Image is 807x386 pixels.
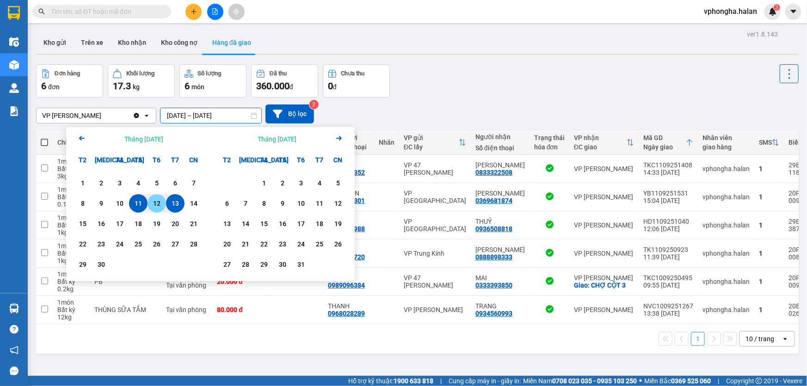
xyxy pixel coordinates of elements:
[108,64,175,98] button: Khối lượng17.3kg
[475,190,525,197] div: HỒNG ANH
[258,218,271,229] div: 15
[769,7,777,16] img: icon-new-feature
[166,282,208,289] div: Tại văn phòng
[76,133,87,145] button: Previous month.
[218,214,236,233] div: Choose Thứ Hai, tháng 10 13 2025. It's available.
[111,174,129,192] div: Choose Thứ Tư, tháng 09 3 2025. It's available.
[404,306,466,313] div: VP [PERSON_NAME]
[475,253,512,261] div: 0888898333
[233,8,240,15] span: aim
[57,250,85,257] div: Bất kỳ
[256,80,290,92] span: 360.000
[404,218,466,233] div: VP [GEOGRAPHIC_DATA]
[57,165,85,172] div: Bất kỳ
[57,186,85,193] div: 1 món
[292,214,310,233] div: Choose Thứ Sáu, tháng 10 17 2025. It's available.
[290,83,293,91] span: đ
[57,158,85,165] div: 1 món
[166,194,185,213] div: Selected end date. Thứ Bảy, tháng 09 13 2025. It's available.
[169,218,182,229] div: 20
[273,174,292,192] div: Choose Thứ Năm, tháng 10 2 2025. It's available.
[57,193,85,201] div: Bất kỳ
[404,143,459,151] div: ĐC lấy
[574,134,627,141] div: VP nhận
[759,139,772,146] div: SMS
[95,178,108,189] div: 2
[574,250,634,257] div: VP [PERSON_NAME]
[258,135,296,144] div: Tháng [DATE]
[239,259,252,270] div: 28
[295,178,308,189] div: 3
[643,169,693,176] div: 14:33 [DATE]
[399,130,471,155] th: Toggle SortBy
[150,178,163,189] div: 5
[255,235,273,253] div: Choose Thứ Tư, tháng 10 22 2025. It's available.
[185,80,190,92] span: 6
[475,282,512,289] div: 0333393850
[475,169,512,176] div: 0833322508
[187,198,200,209] div: 14
[76,178,89,189] div: 1
[74,235,92,253] div: Choose Thứ Hai, tháng 09 22 2025. It's available.
[754,130,784,155] th: Toggle SortBy
[702,165,750,172] div: vphongha.halan
[48,83,60,91] span: đơn
[95,218,108,229] div: 16
[185,235,203,253] div: Choose Chủ Nhật, tháng 09 28 2025. It's available.
[329,235,347,253] div: Choose Chủ Nhật, tháng 10 26 2025. It's available.
[113,178,126,189] div: 3
[113,218,126,229] div: 17
[333,83,337,91] span: đ
[221,259,234,270] div: 27
[574,165,634,172] div: VP [PERSON_NAME]
[643,246,693,253] div: TK1109250923
[341,70,365,77] div: Chưa thu
[143,112,150,119] svg: open
[328,80,333,92] span: 0
[94,306,157,313] div: THÙNG SỮA TẮM
[57,313,85,321] div: 12 kg
[643,253,693,261] div: 11:39 [DATE]
[276,178,289,189] div: 2
[76,239,89,250] div: 22
[273,255,292,274] div: Choose Thứ Năm, tháng 10 30 2025. It's available.
[702,250,750,257] div: vphongha.halan
[148,235,166,253] div: Choose Thứ Sáu, tháng 09 26 2025. It's available.
[292,174,310,192] div: Choose Thứ Sáu, tháng 10 3 2025. It's available.
[129,151,148,169] div: T5
[148,174,166,192] div: Choose Thứ Sáu, tháng 09 5 2025. It's available.
[218,235,236,253] div: Choose Thứ Hai, tháng 10 20 2025. It's available.
[148,151,166,169] div: T6
[255,214,273,233] div: Choose Thứ Tư, tháng 10 15 2025. It's available.
[643,225,693,233] div: 12:06 [DATE]
[228,4,245,20] button: aim
[475,197,512,204] div: 0369681874
[129,235,148,253] div: Choose Thứ Năm, tháng 09 25 2025. It's available.
[292,151,310,169] div: T6
[569,130,639,155] th: Toggle SortBy
[475,246,525,253] div: TUNG XUAN
[133,83,140,91] span: kg
[8,6,20,20] img: logo-vxr
[265,104,314,123] button: Bộ lọc
[150,239,163,250] div: 26
[212,8,218,15] span: file-add
[292,255,310,274] div: Choose Thứ Sáu, tháng 10 31 2025. It's available.
[273,235,292,253] div: Choose Thứ Năm, tháng 10 23 2025. It's available.
[217,278,263,285] div: 20.000 đ
[574,143,627,151] div: ĐC giao
[126,70,154,77] div: Khối lượng
[166,235,185,253] div: Choose Thứ Bảy, tháng 09 27 2025. It's available.
[57,214,85,221] div: 1 món
[313,178,326,189] div: 4
[696,6,764,17] span: vphongha.halan
[57,278,85,285] div: Bất kỳ
[92,255,111,274] div: Choose Thứ Ba, tháng 09 30 2025. It's available.
[404,161,466,176] div: VP 47 [PERSON_NAME]
[759,221,779,229] div: 1
[785,4,801,20] button: caret-down
[643,143,686,151] div: Ngày giao
[273,151,292,169] div: T5
[643,161,693,169] div: TKC1109251408
[702,306,750,313] div: vphongha.halan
